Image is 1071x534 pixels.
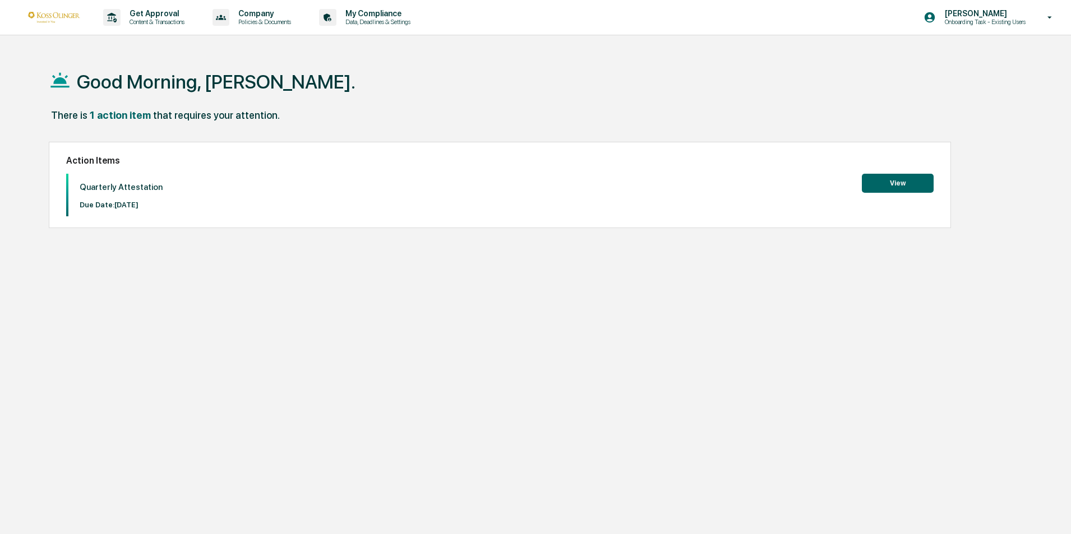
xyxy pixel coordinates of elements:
[153,109,280,121] div: that requires your attention.
[90,109,151,121] div: 1 action item
[66,155,934,166] h2: Action Items
[936,9,1031,18] p: [PERSON_NAME]
[336,9,416,18] p: My Compliance
[936,18,1031,26] p: Onboarding Task - Existing Users
[229,9,297,18] p: Company
[229,18,297,26] p: Policies & Documents
[80,201,163,209] p: Due Date: [DATE]
[862,174,934,193] button: View
[27,12,81,22] img: logo
[51,109,87,121] div: There is
[336,18,416,26] p: Data, Deadlines & Settings
[80,182,163,192] p: Quarterly Attestation
[121,9,190,18] p: Get Approval
[862,177,934,188] a: View
[121,18,190,26] p: Content & Transactions
[77,71,356,93] h1: Good Morning, [PERSON_NAME].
